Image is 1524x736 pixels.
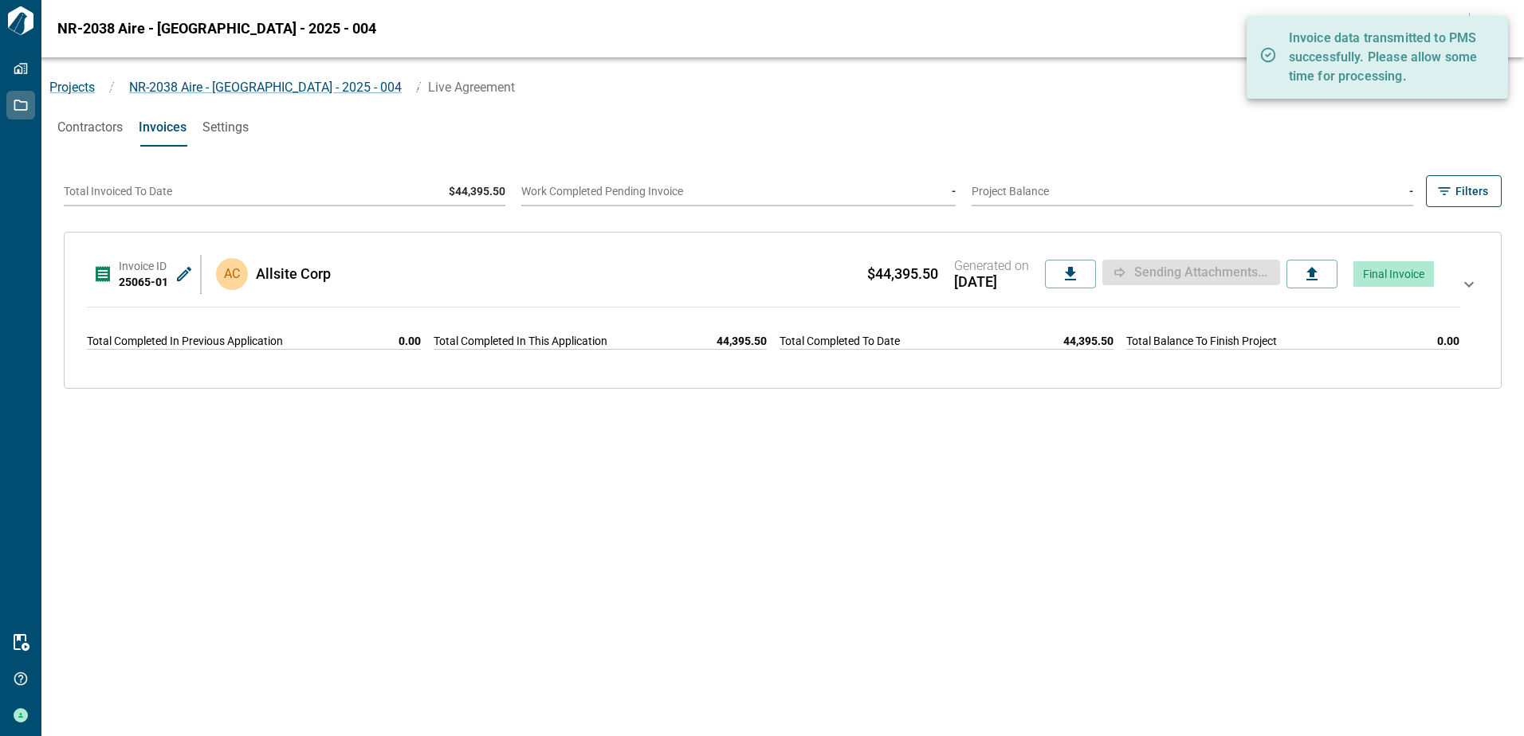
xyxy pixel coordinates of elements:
[1426,175,1502,207] button: Filters
[1470,682,1508,720] iframe: Intercom live chat
[1363,268,1424,280] span: Final Invoice
[202,119,249,135] span: Settings
[224,264,240,284] p: AC
[41,108,1524,147] div: base tabs
[64,185,172,198] span: Total Invoiced To Date
[119,276,168,288] span: 25065-01
[41,78,1400,97] nav: breadcrumb
[1455,183,1488,199] span: Filters
[972,185,1049,198] span: Project Balance
[57,119,123,135] span: Contractors
[449,185,505,198] span: $44,395.50
[49,80,95,95] a: Projects
[1437,333,1459,349] span: 0.00
[119,260,167,272] span: Invoice ID
[954,274,1029,290] span: [DATE]
[780,333,900,349] span: Total Completed To Date
[87,333,283,349] span: Total Completed In Previous Application
[1409,185,1413,198] span: -
[256,266,331,282] span: Allsite Corp
[1063,333,1114,349] span: 44,395.50
[81,245,1485,375] div: Invoice ID25065-01ACAllsite Corp$44,395.50Generated on[DATE]Sending attachments...Final InvoiceTo...
[57,21,376,37] span: NR-2038 Aire - [GEOGRAPHIC_DATA] - 2025 - 004
[521,185,683,198] span: Work Completed Pending Invoice
[954,258,1029,274] span: Generated on
[1126,333,1277,349] span: Total Balance To Finish Project
[867,266,938,282] span: $44,395.50
[717,333,767,349] span: 44,395.50
[428,80,515,95] span: Live Agreement
[434,333,607,349] span: Total Completed In This Application
[129,80,402,95] span: NR-2038 Aire - [GEOGRAPHIC_DATA] - 2025 - 004
[399,333,421,349] span: 0.00
[1289,29,1480,86] p: Invoice data transmitted to PMS successfully. Please allow some time for processing.
[952,185,956,198] span: -
[139,119,187,135] span: Invoices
